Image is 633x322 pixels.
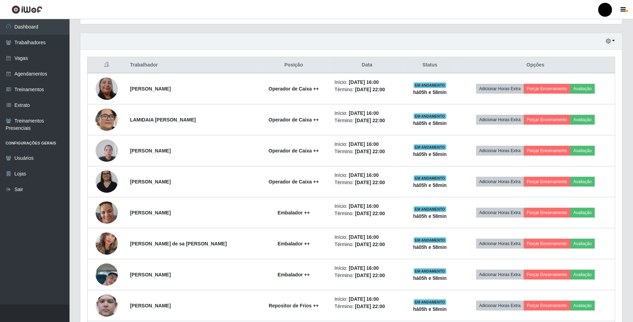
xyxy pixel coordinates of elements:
span: EM ANDAMENTO [414,268,447,274]
th: Opções [456,57,615,73]
strong: Repositor de Frios ++ [269,303,319,308]
time: [DATE] 16:00 [349,141,379,147]
time: [DATE] 16:00 [349,79,379,85]
strong: Operador de Caixa ++ [269,148,319,154]
span: EM ANDAMENTO [414,299,447,305]
strong: LAMIDAIA [PERSON_NAME] [130,117,196,123]
button: Avaliação [570,84,595,94]
button: Forçar Encerramento [524,270,570,280]
img: 1743766773792.jpeg [96,224,118,264]
span: EM ANDAMENTO [414,175,447,181]
button: Avaliação [570,177,595,187]
button: Avaliação [570,270,595,280]
button: Adicionar Horas Extra [476,177,524,187]
time: [DATE] 16:00 [349,110,379,116]
time: [DATE] 16:00 [349,296,379,302]
img: 1747688912363.jpeg [96,255,118,294]
strong: há 05 h e 58 min [413,306,447,312]
button: Adicionar Horas Extra [476,239,524,249]
strong: há 05 h e 58 min [413,244,447,250]
img: 1701346720849.jpeg [96,65,118,112]
li: Término: [334,303,399,310]
li: Término: [334,179,399,186]
li: Início: [334,110,399,117]
span: EM ANDAMENTO [414,144,447,150]
li: Início: [334,296,399,303]
img: 1731148670684.jpeg [96,136,118,165]
img: 1756729068412.jpeg [96,167,118,196]
button: Forçar Encerramento [524,239,570,249]
button: Avaliação [570,115,595,125]
button: Forçar Encerramento [524,146,570,156]
button: Avaliação [570,239,595,249]
strong: há 05 h e 58 min [413,151,447,157]
button: Adicionar Horas Extra [476,146,524,156]
time: [DATE] 22:00 [355,304,385,309]
time: [DATE] 22:00 [355,242,385,247]
li: Início: [334,234,399,241]
strong: [PERSON_NAME] de sa [PERSON_NAME] [130,241,227,246]
strong: Operador de Caixa ++ [269,117,319,123]
button: Forçar Encerramento [524,208,570,218]
button: Forçar Encerramento [524,301,570,311]
time: [DATE] 22:00 [355,273,385,278]
button: Forçar Encerramento [524,115,570,125]
button: Avaliação [570,301,595,311]
button: Adicionar Horas Extra [476,301,524,311]
strong: [PERSON_NAME] [130,303,171,308]
li: Início: [334,172,399,179]
li: Término: [334,117,399,124]
th: Status [404,57,456,73]
strong: Operador de Caixa ++ [269,179,319,184]
span: EM ANDAMENTO [414,237,447,243]
li: Início: [334,79,399,86]
th: Posição [257,57,331,73]
strong: há 05 h e 58 min [413,213,447,219]
button: Adicionar Horas Extra [476,115,524,125]
li: Término: [334,210,399,217]
time: [DATE] 22:00 [355,118,385,123]
img: 1756231010966.jpeg [96,105,118,134]
time: [DATE] 22:00 [355,149,385,154]
li: Término: [334,241,399,248]
strong: Embalador ++ [278,210,310,215]
img: CoreUI Logo [11,5,42,14]
button: Avaliação [570,146,595,156]
th: Data [330,57,404,73]
img: 1712933645778.jpeg [96,198,118,227]
th: Trabalhador [126,57,257,73]
time: [DATE] 22:00 [355,87,385,92]
li: Início: [334,265,399,272]
strong: há 05 h e 58 min [413,120,447,126]
time: [DATE] 16:00 [349,172,379,178]
strong: há 05 h e 58 min [413,89,447,95]
strong: Embalador ++ [278,241,310,246]
strong: Embalador ++ [278,272,310,277]
strong: [PERSON_NAME] [130,210,171,215]
li: Início: [334,203,399,210]
li: Término: [334,272,399,279]
time: [DATE] 22:00 [355,180,385,185]
time: [DATE] 16:00 [349,234,379,240]
strong: [PERSON_NAME] [130,86,171,92]
strong: [PERSON_NAME] [130,179,171,184]
span: EM ANDAMENTO [414,206,447,212]
button: Forçar Encerramento [524,177,570,187]
span: EM ANDAMENTO [414,113,447,119]
li: Início: [334,141,399,148]
button: Adicionar Horas Extra [476,208,524,218]
strong: há 05 h e 58 min [413,182,447,188]
button: Adicionar Horas Extra [476,84,524,94]
span: EM ANDAMENTO [414,83,447,88]
button: Forçar Encerramento [524,84,570,94]
time: [DATE] 22:00 [355,211,385,216]
button: Adicionar Horas Extra [476,270,524,280]
strong: há 05 h e 58 min [413,275,447,281]
li: Término: [334,148,399,155]
strong: [PERSON_NAME] [130,272,171,277]
strong: Operador de Caixa ++ [269,86,319,92]
time: [DATE] 16:00 [349,265,379,271]
li: Término: [334,86,399,93]
strong: [PERSON_NAME] [130,148,171,154]
button: Avaliação [570,208,595,218]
